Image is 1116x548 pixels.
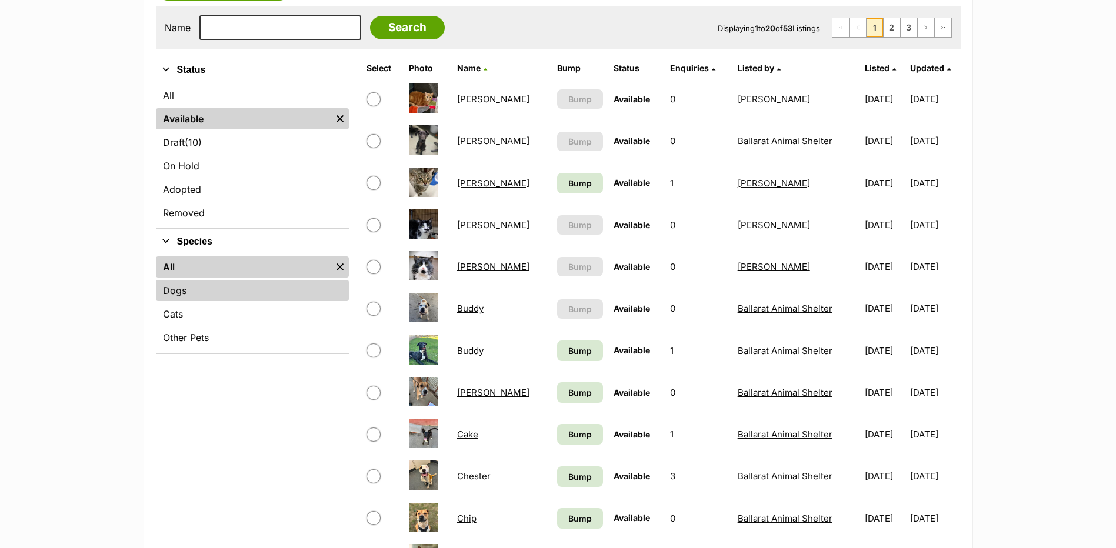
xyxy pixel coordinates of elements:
span: Available [614,178,650,188]
a: Buddy [457,345,484,356]
td: [DATE] [860,121,909,161]
a: Chester [457,470,491,482]
a: [PERSON_NAME] [457,178,529,189]
td: 0 [665,79,731,119]
a: Bump [557,424,603,445]
span: Bump [568,470,592,483]
a: [PERSON_NAME] [457,219,529,230]
a: [PERSON_NAME] [457,261,529,272]
td: [DATE] [860,288,909,329]
span: translation missing: en.admin.listings.index.attributes.enquiries [670,63,709,73]
a: Adopted [156,179,349,200]
span: Page 1 [867,18,883,37]
span: Available [614,303,650,313]
span: Available [614,345,650,355]
span: Bump [568,428,592,440]
a: Remove filter [331,256,349,278]
span: Name [457,63,481,73]
button: Bump [557,299,603,319]
td: 1 [665,163,731,203]
td: [DATE] [860,246,909,287]
a: [PERSON_NAME] [457,93,529,105]
a: Ballarat Animal Shelter [738,345,832,356]
td: [DATE] [860,79,909,119]
nav: Pagination [832,18,952,38]
span: Available [614,220,650,230]
td: [DATE] [910,330,959,371]
a: Listed by [738,63,781,73]
td: [DATE] [910,498,959,539]
span: Updated [910,63,944,73]
a: Ballarat Animal Shelter [738,303,832,314]
a: Draft [156,132,349,153]
span: Available [614,262,650,272]
div: Status [156,82,349,228]
a: Enquiries [670,63,715,73]
button: Bump [557,89,603,109]
input: Search [370,16,445,39]
span: Listed by [738,63,774,73]
td: 1 [665,330,731,371]
td: [DATE] [910,288,959,329]
span: Bump [568,177,592,189]
a: Ballarat Animal Shelter [738,135,832,146]
span: Bump [568,512,592,524]
a: Buddy [457,303,484,314]
td: [DATE] [910,456,959,496]
span: Available [614,471,650,481]
td: [DATE] [860,372,909,413]
td: 3 [665,456,731,496]
a: Ballarat Animal Shelter [738,429,832,440]
th: Photo [404,59,451,78]
a: Last page [935,18,951,37]
td: [DATE] [860,330,909,371]
span: Bump [568,260,592,273]
div: Species [156,254,349,353]
td: 0 [665,246,731,287]
a: Bump [557,382,603,403]
a: Available [156,108,331,129]
td: 0 [665,121,731,161]
td: [DATE] [860,205,909,245]
button: Species [156,234,349,249]
span: Bump [568,386,592,399]
a: Bump [557,340,603,361]
a: Dogs [156,280,349,301]
a: Ballarat Animal Shelter [738,387,832,398]
td: [DATE] [860,163,909,203]
a: Ballarat Animal Shelter [738,513,832,524]
a: Remove filter [331,108,349,129]
td: [DATE] [910,79,959,119]
a: Cats [156,303,349,325]
a: Cake [457,429,478,440]
a: All [156,256,331,278]
th: Bump [552,59,608,78]
a: Updated [910,63,951,73]
td: [DATE] [910,372,959,413]
td: [DATE] [910,163,959,203]
span: Available [614,429,650,439]
button: Bump [557,132,603,151]
span: Available [614,136,650,146]
a: Bump [557,173,603,193]
a: Other Pets [156,327,349,348]
td: 0 [665,372,731,413]
strong: 1 [755,24,758,33]
span: Previous page [850,18,866,37]
a: Removed [156,202,349,223]
td: [DATE] [910,246,959,287]
span: Available [614,387,650,397]
span: Bump [568,135,592,148]
a: [PERSON_NAME] [457,135,529,146]
span: Listed [865,63,890,73]
a: Page 3 [901,18,917,37]
a: [PERSON_NAME] [738,178,810,189]
a: Bump [557,508,603,529]
a: Page 2 [884,18,900,37]
label: Name [165,22,191,33]
a: [PERSON_NAME] [738,261,810,272]
strong: 20 [765,24,775,33]
td: 1 [665,414,731,455]
td: [DATE] [910,414,959,455]
a: Ballarat Animal Shelter [738,470,832,482]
